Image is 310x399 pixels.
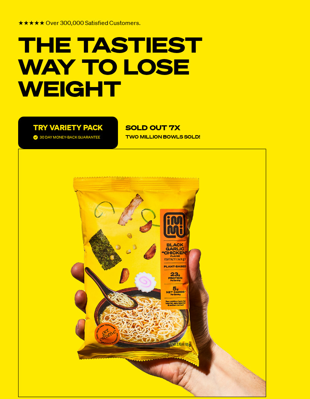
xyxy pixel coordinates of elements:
[18,36,265,101] h1: THE TASTIEST WAY TO LOSE WEIGHT
[18,149,266,397] div: Carousel slides
[126,124,180,133] p: SOLD OUT 7X
[18,149,266,397] div: Slide 1
[19,149,266,397] img: Hand holding a vibrant yellow packet of plant-based black garlic ramen noodles.
[126,133,200,142] p: TWO MILLION BOWLS SOLD!
[33,124,103,132] p: TRY VARIETY PACK
[18,117,118,149] button: TRY VARIETY PACK30 DAY MONEY-BACK GUARANTEE
[18,19,141,28] p: ★★★★★ Over 300,000 Satisfied Customers.
[40,134,100,141] p: 30 DAY MONEY-BACK GUARANTEE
